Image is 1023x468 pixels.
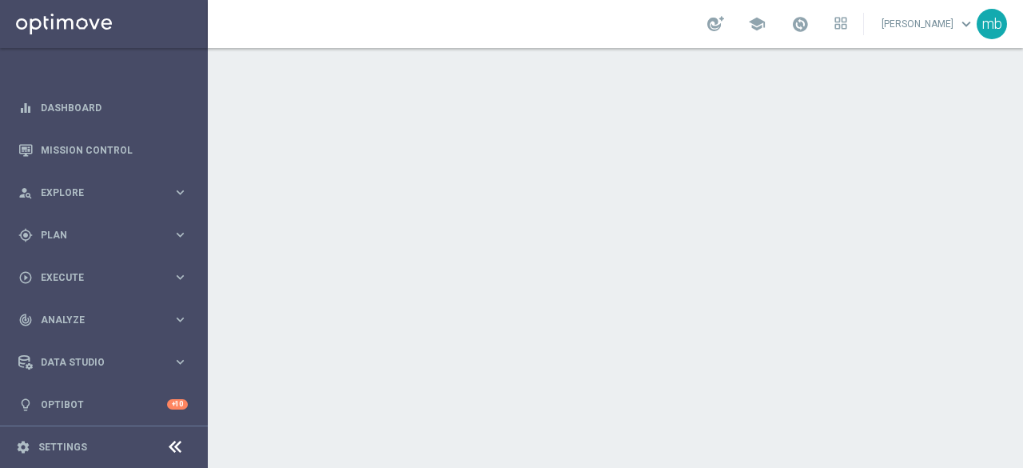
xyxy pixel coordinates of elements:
[173,312,188,327] i: keyboard_arrow_right
[18,313,173,327] div: Analyze
[18,271,189,284] button: play_circle_outline Execute keyboard_arrow_right
[748,15,766,33] span: school
[18,270,173,285] div: Execute
[38,442,87,452] a: Settings
[18,356,189,369] button: Data Studio keyboard_arrow_right
[41,358,173,367] span: Data Studio
[18,355,173,370] div: Data Studio
[18,398,189,411] button: lightbulb Optibot +10
[18,101,33,115] i: equalizer
[880,12,977,36] a: [PERSON_NAME]keyboard_arrow_down
[18,314,189,326] button: track_changes Analyze keyboard_arrow_right
[18,144,189,157] button: Mission Control
[957,15,975,33] span: keyboard_arrow_down
[977,9,1007,39] div: mb
[173,270,188,285] i: keyboard_arrow_right
[41,383,167,426] a: Optibot
[18,186,173,200] div: Explore
[18,313,33,327] i: track_changes
[18,229,189,242] button: gps_fixed Plan keyboard_arrow_right
[18,86,188,129] div: Dashboard
[41,230,173,240] span: Plan
[41,273,173,282] span: Execute
[18,186,189,199] button: person_search Explore keyboard_arrow_right
[41,86,188,129] a: Dashboard
[16,440,30,454] i: settings
[41,315,173,325] span: Analyze
[41,188,173,198] span: Explore
[18,398,33,412] i: lightbulb
[18,186,33,200] i: person_search
[18,228,33,242] i: gps_fixed
[41,129,188,171] a: Mission Control
[173,227,188,242] i: keyboard_arrow_right
[18,270,33,285] i: play_circle_outline
[173,354,188,370] i: keyboard_arrow_right
[18,228,173,242] div: Plan
[18,102,189,114] button: equalizer Dashboard
[173,185,188,200] i: keyboard_arrow_right
[167,399,188,410] div: +10
[18,383,188,426] div: Optibot
[18,129,188,171] div: Mission Control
